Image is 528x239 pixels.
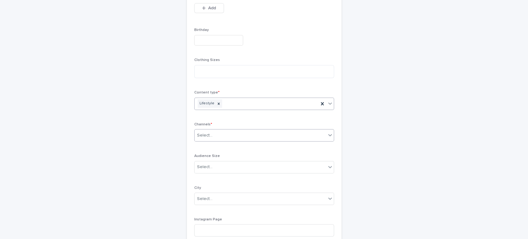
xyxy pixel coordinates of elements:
div: Select... [197,164,212,170]
span: City [194,186,201,190]
button: Add [194,3,224,13]
span: Birthday [194,28,209,32]
span: Channels [194,123,212,126]
div: Select... [197,196,212,202]
div: Lifestyle [198,99,215,108]
span: Instagram Page [194,218,222,221]
span: Audience Size [194,154,220,158]
span: Add [208,6,216,10]
div: Select... [197,132,212,139]
span: Content type [194,91,220,94]
span: Clothing Sizes [194,58,220,62]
